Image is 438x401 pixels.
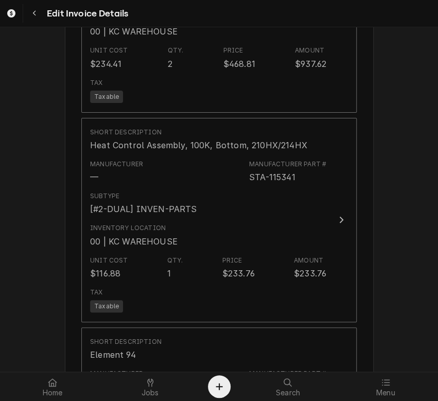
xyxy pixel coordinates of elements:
[44,7,128,21] span: Edit Invoice Details
[208,375,231,398] button: Create Object
[2,4,21,23] a: Go to Invoices
[90,223,166,233] div: Inventory Location
[90,267,120,280] div: $116.88
[102,374,199,399] a: Jobs
[90,337,162,346] div: Short Description
[90,348,136,361] div: Element 94
[90,191,119,201] div: Subtype
[249,369,326,393] div: Part Number
[223,46,243,55] div: Price
[222,256,242,265] div: Price
[222,267,255,280] div: $233.76
[295,46,324,55] div: Amount
[295,58,326,70] div: $937.62
[249,171,295,183] div: Part Number
[276,389,300,397] span: Search
[90,288,102,297] div: Tax
[90,25,178,38] div: 00 | KC WAREHOUSE
[43,389,63,397] span: Home
[240,374,337,399] a: Search
[90,128,162,137] div: Short Description
[90,139,307,151] div: Heat Control Assembly, 100K, Bottom, 210HX/214HX
[4,374,101,399] a: Home
[25,4,44,23] button: Navigate back
[376,389,395,397] span: Menu
[90,58,121,70] div: $234.41
[90,78,102,88] div: Tax
[249,160,326,169] div: Manufacturer Part #
[90,300,123,312] span: Taxable
[142,389,159,397] span: Jobs
[90,160,143,169] div: Manufacturer
[249,369,326,378] div: Manufacturer Part #
[337,374,434,399] a: Menu
[90,171,98,183] div: Manufacturer
[90,46,128,55] div: Unit Cost
[167,267,171,280] div: 1
[294,267,326,280] div: $233.76
[90,256,128,265] div: Unit Cost
[168,58,172,70] div: 2
[167,256,183,265] div: Qty.
[294,256,323,265] div: Amount
[168,46,184,55] div: Qty.
[81,118,357,322] button: Update Line Item
[90,203,197,215] div: [#2-DUAL] INVEN-PARTS
[223,58,255,70] div: $468.81
[90,369,143,378] div: Manufacturer
[90,91,123,103] span: Taxable
[249,160,326,183] div: Part Number
[90,235,178,248] div: 00 | KC WAREHOUSE
[90,369,143,393] div: Manufacturer
[90,160,143,183] div: Manufacturer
